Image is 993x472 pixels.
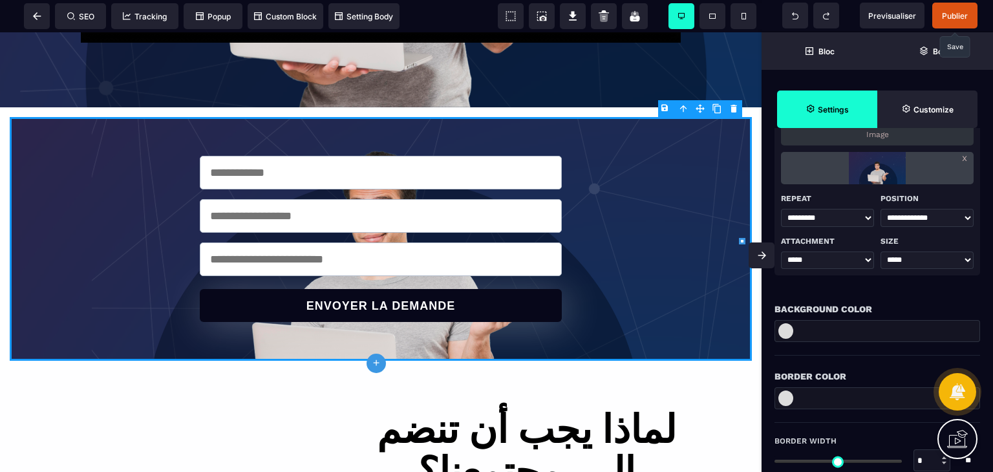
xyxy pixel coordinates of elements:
div: لماذا يجب أن تنضم إلى مجتمعنا؟ [373,377,681,461]
span: Previsualiser [868,11,916,21]
span: Custom Block [254,12,317,21]
span: Open Layer Manager [877,32,993,70]
span: Preview [860,3,924,28]
div: Background Color [774,301,980,317]
span: Open Style Manager [877,91,977,128]
span: Screenshot [529,3,555,29]
strong: Body [933,47,952,56]
p: Position [881,191,974,206]
span: SEO [67,12,94,21]
button: ENVOYER LA DEMANDE [200,257,562,290]
p: Repeat [781,191,874,206]
div: Border Color [774,369,980,384]
span: Tracking [123,12,167,21]
p: Size [881,233,974,249]
span: Border Width [774,436,837,446]
span: Publier [942,11,968,21]
span: Popup [196,12,231,21]
strong: Customize [913,105,954,114]
strong: Bloc [818,47,835,56]
p: Image [866,130,889,139]
p: Attachment [781,233,874,249]
img: loading [838,152,915,184]
a: x [962,152,967,164]
span: View components [498,3,524,29]
span: Open Blocks [762,32,877,70]
strong: Settings [818,105,849,114]
span: Settings [777,91,877,128]
span: Setting Body [335,12,393,21]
